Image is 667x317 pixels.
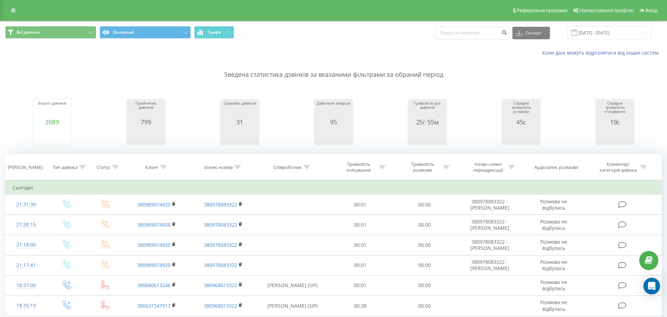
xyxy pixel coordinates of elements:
div: Статус [97,164,110,170]
button: Експорт [512,27,550,39]
div: Тип дзвінка [53,164,77,170]
input: Пошук за номером [435,27,509,39]
td: 00:01 [328,235,392,255]
a: 380978083322 [204,201,237,208]
td: 00:00 [392,215,456,235]
div: Середня тривалість очікування [598,101,632,119]
a: 380968013322 [204,282,237,288]
a: 380989074920 [137,262,171,268]
span: Розмова не відбулась [540,238,567,251]
span: Налаштування профілю [579,8,634,13]
div: 799 [129,119,163,125]
span: Всі дзвінки [17,30,40,35]
span: Розмова не відбулась [540,279,567,292]
div: Цільових дзвінків [224,101,256,119]
a: 380637247917 [137,302,171,309]
a: Коли дані можуть відрізнятися вiд інших систем [542,49,662,56]
div: 21:31:30 [13,198,40,211]
div: 19с [598,119,632,125]
a: 380989074920 [137,221,171,228]
td: 00:00 [392,275,456,295]
div: 45с [504,119,538,125]
div: Назва схеми переадресації [469,161,507,173]
div: 31 [224,119,256,125]
td: [PERSON_NAME] (SIP) [256,275,328,295]
div: [PERSON_NAME] [8,164,43,170]
button: Всі дзвінки [5,26,96,39]
div: Бізнес номер [204,164,233,170]
td: 00:01 [328,275,392,295]
div: 18:35:19 [13,299,40,312]
td: 00:01 [328,255,392,275]
div: Дзвонили вперше [317,101,350,119]
div: 18:37:00 [13,279,40,292]
span: Графік [208,30,221,35]
span: Розмова не відбулась [540,259,567,271]
div: Тривалість усіх дзвінків [410,101,445,119]
span: Розмова не відбулась [540,218,567,231]
td: Сьогодні [6,181,662,195]
span: Реферальна програма [517,8,568,13]
a: 380968013322 [204,302,237,309]
td: 00:01 [328,195,392,215]
div: Середня тривалість розмови [504,101,538,119]
a: 380978083322 [204,242,237,248]
div: Open Intercom Messenger [643,278,660,294]
td: 00:01 [328,215,392,235]
td: 00:38 [328,296,392,316]
button: Основний [100,26,191,39]
button: Графік [194,26,234,39]
div: Прийнятих дзвінків [129,101,163,119]
td: 00:00 [392,235,456,255]
span: Розмова не відбулась [540,198,567,211]
td: 00:00 [392,296,456,316]
div: Співробітник [273,164,302,170]
td: 380978083322 - [PERSON_NAME] [456,255,523,275]
td: [PERSON_NAME] (SIP) [256,296,328,316]
div: 95 [317,119,350,125]
div: 21:30:15 [13,218,40,231]
td: 00:00 [392,195,456,215]
a: 380989074920 [137,242,171,248]
span: Розмова не відбулась [540,299,567,312]
div: 25г 55м [410,119,445,125]
td: 380978083322 - [PERSON_NAME] [456,195,523,215]
a: 380989074920 [137,201,171,208]
td: 380978083322 - [PERSON_NAME] [456,215,523,235]
a: 380978083322 [204,262,237,268]
span: Вихід [645,8,658,13]
div: 21:17:41 [13,259,40,272]
a: 380978083322 [204,221,237,228]
div: Аудіозапис розмови [534,164,578,170]
div: Тривалість очікування [340,161,377,173]
p: Зведена статистика дзвінків за вказаними фільтрами за обраний період [5,56,662,79]
td: 380978083322 - [PERSON_NAME] [456,235,523,255]
div: 2089 [38,119,66,125]
div: 21:18:00 [13,238,40,252]
a: 380680613246 [137,282,171,288]
td: 00:00 [392,255,456,275]
div: Клієнт [145,164,158,170]
div: Тривалість розмови [404,161,441,173]
div: Коментар/категорія дзвінка [598,161,639,173]
div: Всього дзвінків [38,101,66,119]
